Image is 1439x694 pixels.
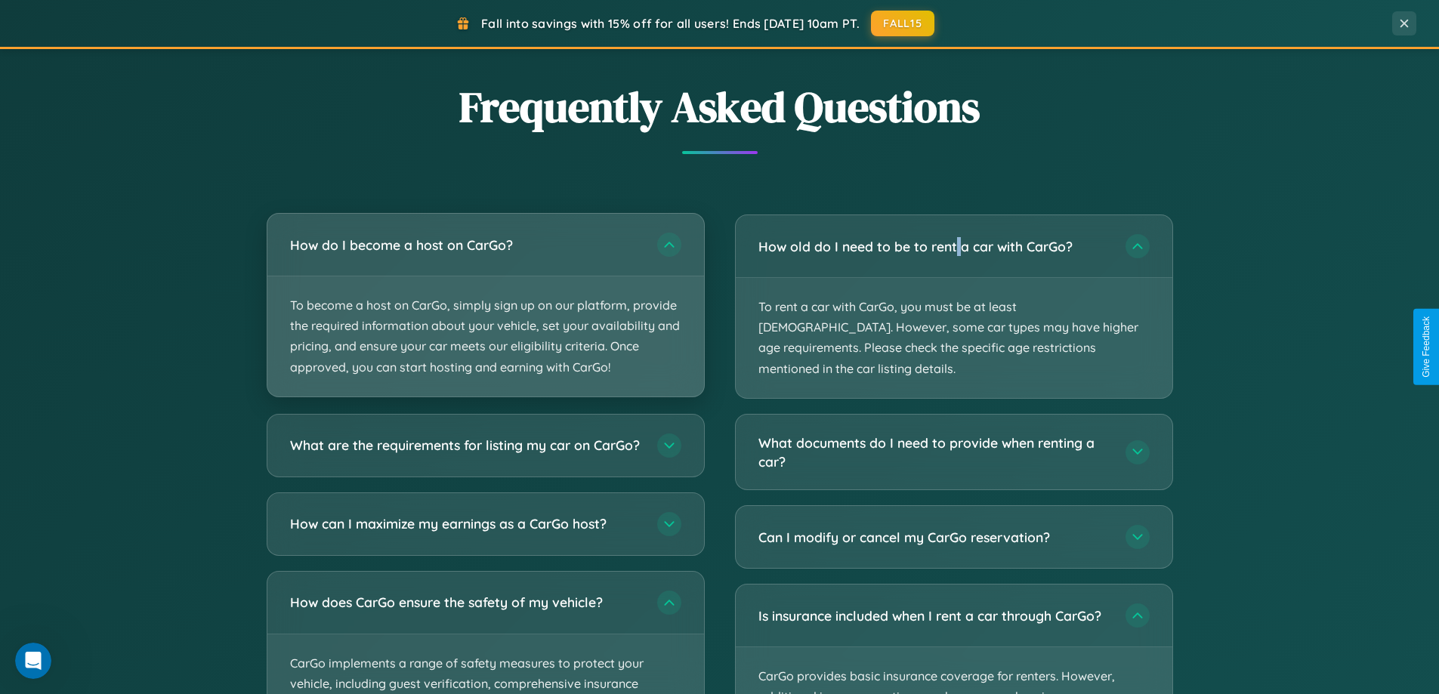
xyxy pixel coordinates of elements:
span: Fall into savings with 15% off for all users! Ends [DATE] 10am PT. [481,16,860,31]
h3: How old do I need to be to rent a car with CarGo? [758,237,1110,256]
button: FALL15 [871,11,934,36]
h3: How can I maximize my earnings as a CarGo host? [290,514,642,533]
h3: Is insurance included when I rent a car through CarGo? [758,606,1110,625]
h3: Can I modify or cancel my CarGo reservation? [758,528,1110,547]
p: To rent a car with CarGo, you must be at least [DEMOGRAPHIC_DATA]. However, some car types may ha... [736,278,1172,398]
h3: What documents do I need to provide when renting a car? [758,433,1110,470]
h3: How do I become a host on CarGo? [290,236,642,254]
h2: Frequently Asked Questions [267,78,1173,136]
div: Give Feedback [1421,316,1431,378]
h3: How does CarGo ensure the safety of my vehicle? [290,593,642,612]
h3: What are the requirements for listing my car on CarGo? [290,436,642,455]
iframe: Intercom live chat [15,643,51,679]
p: To become a host on CarGo, simply sign up on our platform, provide the required information about... [267,276,704,396]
